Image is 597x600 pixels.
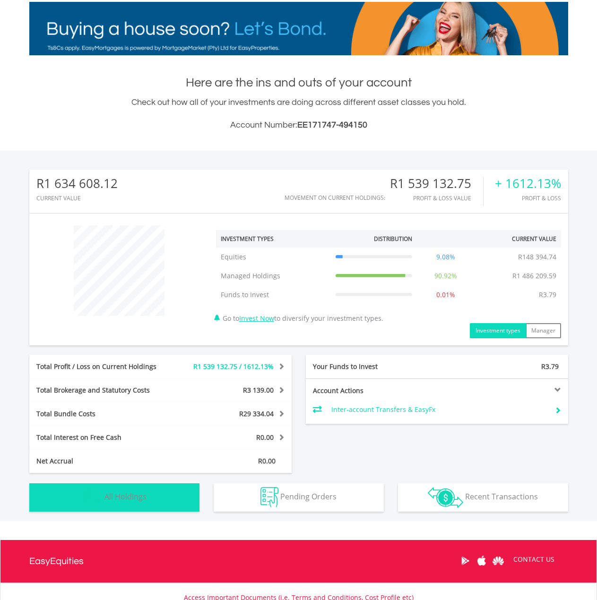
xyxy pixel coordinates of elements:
[417,285,475,304] td: 0.01%
[239,409,274,418] span: R29 334.04
[331,403,547,417] td: Inter-account Transfers & EasyFx
[417,266,475,285] td: 90.92%
[239,314,274,323] a: Invest Now
[216,248,331,266] td: Equities
[513,248,561,266] td: R148 394.74
[526,323,561,338] button: Manager
[29,433,182,442] div: Total Interest on Free Cash
[104,491,147,502] span: All Holdings
[29,362,182,371] div: Total Profit / Loss on Current Holdings
[534,285,561,304] td: R3.79
[457,546,474,575] a: Google Play
[216,230,331,248] th: Investment Types
[216,266,331,285] td: Managed Holdings
[428,487,463,508] img: transactions-zar-wht.png
[280,491,337,502] span: Pending Orders
[475,230,561,248] th: Current Value
[390,177,483,190] div: R1 539 132.75
[306,386,437,395] div: Account Actions
[541,362,559,371] span: R3.79
[390,195,483,201] div: Profit & Loss Value
[297,120,367,129] span: EE171747-494150
[29,96,568,132] div: Check out how all of your investments are doing across different asset classes you hold.
[374,235,412,243] div: Distribution
[29,386,182,395] div: Total Brokerage and Statutory Costs
[398,483,568,512] button: Recent Transactions
[474,546,490,575] a: Apple
[285,195,385,201] div: Movement on Current Holdings:
[470,323,526,338] button: Investment types
[260,487,278,507] img: pending_instructions-wht.png
[243,386,274,394] span: R3 139.00
[36,177,118,190] div: R1 634 608.12
[507,546,561,573] a: CONTACT US
[214,483,384,512] button: Pending Orders
[29,409,182,419] div: Total Bundle Costs
[29,456,182,466] div: Net Accrual
[495,177,561,190] div: + 1612.13%
[29,540,84,583] a: EasyEquities
[216,285,331,304] td: Funds to Invest
[495,195,561,201] div: Profit & Loss
[193,362,274,371] span: R1 539 132.75 / 1612.13%
[29,119,568,132] h3: Account Number:
[29,74,568,91] h1: Here are the ins and outs of your account
[256,433,274,442] span: R0.00
[82,487,103,507] img: holdings-wht.png
[306,362,437,371] div: Your Funds to Invest
[209,221,568,338] div: Go to to diversify your investment types.
[29,483,199,512] button: All Holdings
[465,491,538,502] span: Recent Transactions
[29,2,568,55] img: EasyMortage Promotion Banner
[508,266,561,285] td: R1 486 209.59
[417,248,475,266] td: 9.08%
[258,456,276,465] span: R0.00
[36,195,118,201] div: CURRENT VALUE
[490,546,507,575] a: Huawei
